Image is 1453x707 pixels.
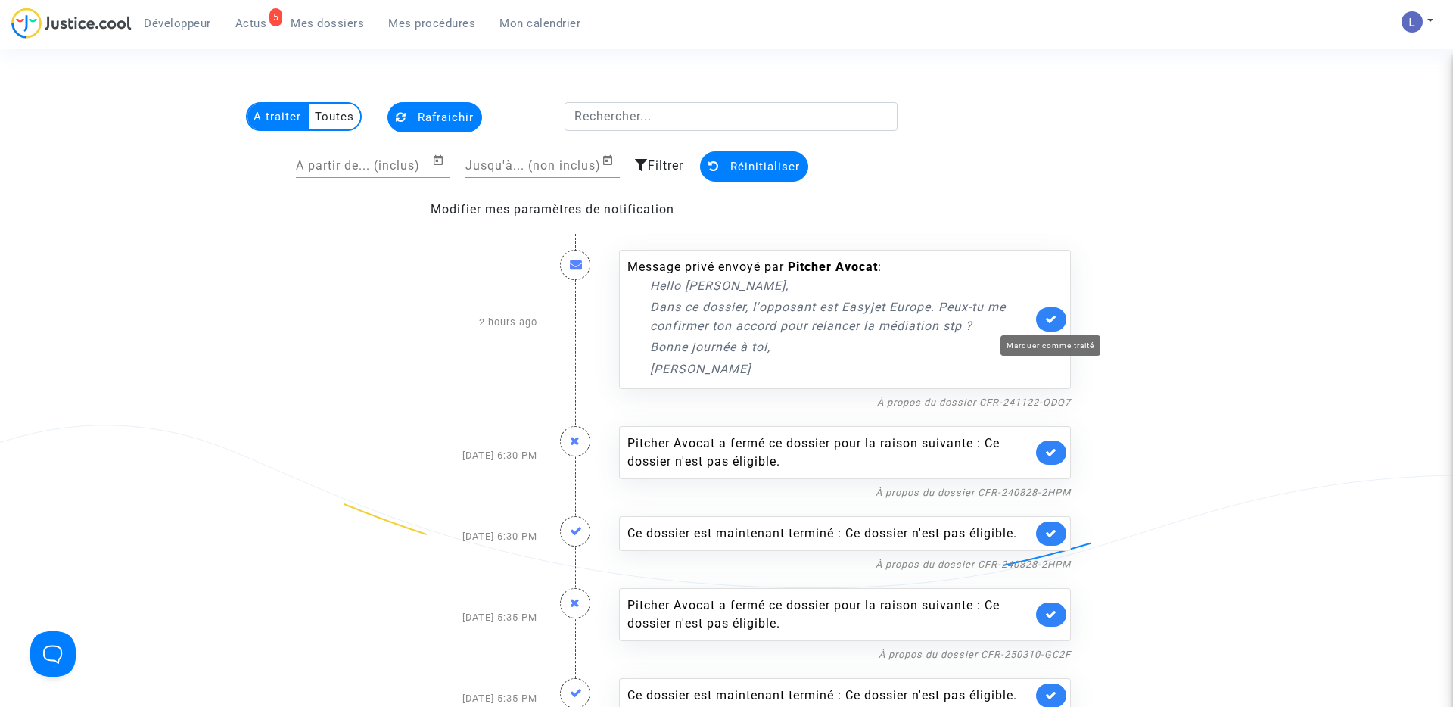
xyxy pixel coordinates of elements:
div: Pitcher Avocat a fermé ce dossier pour la raison suivante : Ce dossier n'est pas éligible. [627,596,1032,633]
div: Ce dossier est maintenant terminé : Ce dossier n'est pas éligible. [627,525,1032,543]
div: Ce dossier est maintenant terminé : Ce dossier n'est pas éligible. [627,687,1032,705]
div: [DATE] 5:35 PM [371,573,549,663]
a: Mon calendrier [487,12,593,35]
b: Pitcher Avocat [788,260,878,274]
a: À propos du dossier CFR-241122-QDQ7 [877,397,1071,408]
span: Filtrer [648,158,683,173]
span: Développeur [144,17,211,30]
span: Mes dossiers [291,17,364,30]
div: 2 hours ago [371,235,549,411]
span: Mon calendrier [499,17,580,30]
a: Mes dossiers [278,12,376,35]
a: Modifier mes paramètres de notification [431,202,674,216]
button: Open calendar [602,151,620,170]
a: Mes procédures [376,12,487,35]
div: 5 [269,8,283,26]
a: Développeur [132,12,223,35]
iframe: Help Scout Beacon - Open [30,631,76,677]
div: Message privé envoyé par : [627,258,1032,378]
div: [DATE] 6:30 PM [371,501,549,573]
a: À propos du dossier CFR-250310-GC2F [879,649,1071,660]
p: [PERSON_NAME] [650,360,1032,378]
multi-toggle-item: A traiter [247,104,309,129]
span: Mes procédures [388,17,475,30]
a: À propos du dossier CFR-240828-2HPM [876,487,1071,498]
button: Rafraichir [387,102,482,132]
p: Dans ce dossier, l'opposant est Easyjet Europe. Peux-tu me confirmer ton accord pour relancer la ... [650,297,1032,335]
multi-toggle-item: Toutes [309,104,360,129]
span: Actus [235,17,267,30]
img: AATXAJzI13CaqkJmx-MOQUbNyDE09GJ9dorwRvFSQZdH=s96-c [1402,11,1423,33]
p: Hello [PERSON_NAME], [650,276,1032,295]
input: Rechercher... [565,102,898,131]
div: [DATE] 6:30 PM [371,411,549,501]
img: jc-logo.svg [11,8,132,39]
button: Réinitialiser [700,151,808,182]
div: Pitcher Avocat a fermé ce dossier pour la raison suivante : Ce dossier n'est pas éligible. [627,434,1032,471]
a: À propos du dossier CFR-240828-2HPM [876,559,1071,570]
a: 5Actus [223,12,279,35]
span: Rafraichir [418,111,474,124]
button: Open calendar [432,151,450,170]
span: Réinitialiser [730,160,800,173]
p: Bonne journée à toi, [650,338,1032,357]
